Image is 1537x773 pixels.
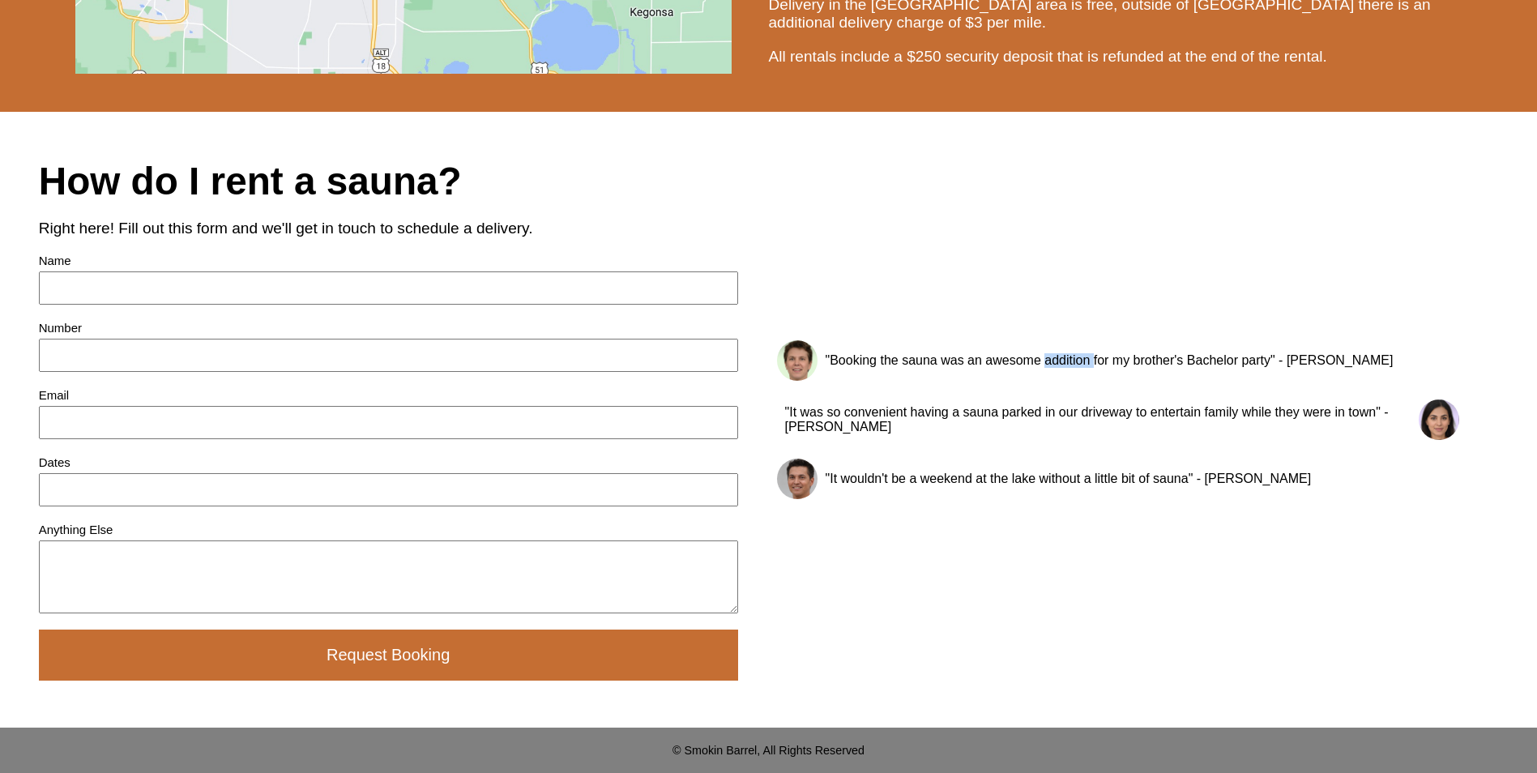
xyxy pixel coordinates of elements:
div: "It was so convenient having a sauna parked in our driveway to entertain family while they were i... [777,397,1420,442]
div: Anything Else [39,523,738,536]
button: Request Booking [39,630,738,681]
img: matt.png [777,340,818,381]
div: Name [39,254,738,267]
div: © Smokin Barrel, All Rights Reserved [672,744,865,757]
div: Email [39,388,738,402]
div: "Booking the sauna was an awesome addition for my brother's Bachelor party" - [PERSON_NAME] [818,345,1402,376]
img: sarah.png [1419,399,1459,440]
div: Number [39,321,738,335]
div: Right here! Fill out this form and we'll get in touch to schedule a delivery. [39,211,738,246]
div: "It wouldn't be a weekend at the lake without a little bit of sauna" - [PERSON_NAME] [818,463,1320,494]
div: How do I rent a sauna? [39,151,738,211]
div: All rentals include a $250 security deposit that is refunded at the end of the rental. [769,40,1499,74]
img: bryan.jpeg [777,459,818,499]
div: Dates [39,455,738,469]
